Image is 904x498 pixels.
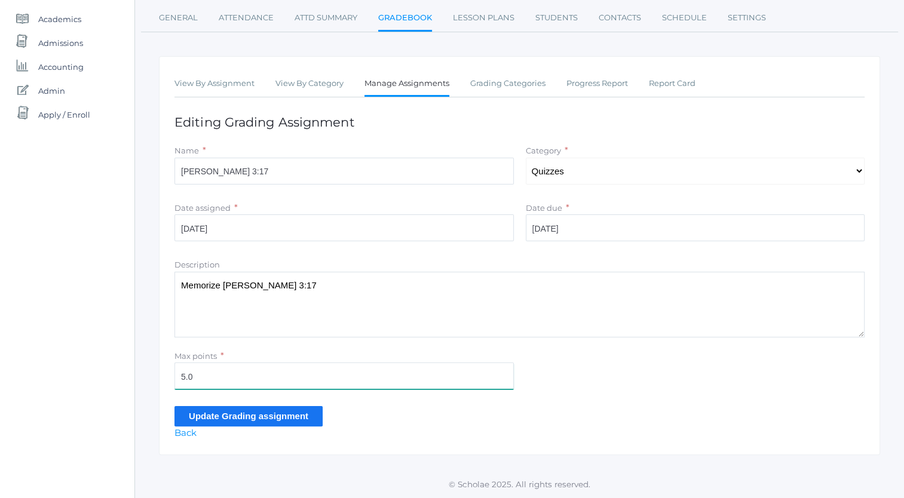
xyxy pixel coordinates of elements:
label: Date assigned [174,203,231,213]
label: Category [526,146,561,155]
a: Contacts [599,6,641,30]
textarea: Memorize [PERSON_NAME] 3:17 [174,272,865,337]
h1: Editing Grading Assignment [174,115,865,129]
a: Attd Summary [295,6,357,30]
a: View By Assignment [174,72,255,96]
a: Back [174,427,197,438]
label: Date due [526,203,562,213]
label: Description [174,260,220,269]
a: General [159,6,198,30]
a: Manage Assignments [364,72,449,97]
span: Admin [38,79,65,103]
label: Name [174,146,199,155]
a: Settings [728,6,766,30]
a: Gradebook [378,6,432,32]
span: Admissions [38,31,83,55]
span: Accounting [38,55,84,79]
a: Schedule [662,6,707,30]
a: Lesson Plans [453,6,514,30]
a: Attendance [219,6,274,30]
a: Students [535,6,578,30]
a: Grading Categories [470,72,546,96]
a: Report Card [649,72,695,96]
label: Max points [174,351,217,361]
a: Progress Report [566,72,628,96]
input: Update Grading assignment [174,406,323,426]
span: Apply / Enroll [38,103,90,127]
p: © Scholae 2025. All rights reserved. [135,478,904,490]
span: Academics [38,7,81,31]
a: View By Category [275,72,344,96]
